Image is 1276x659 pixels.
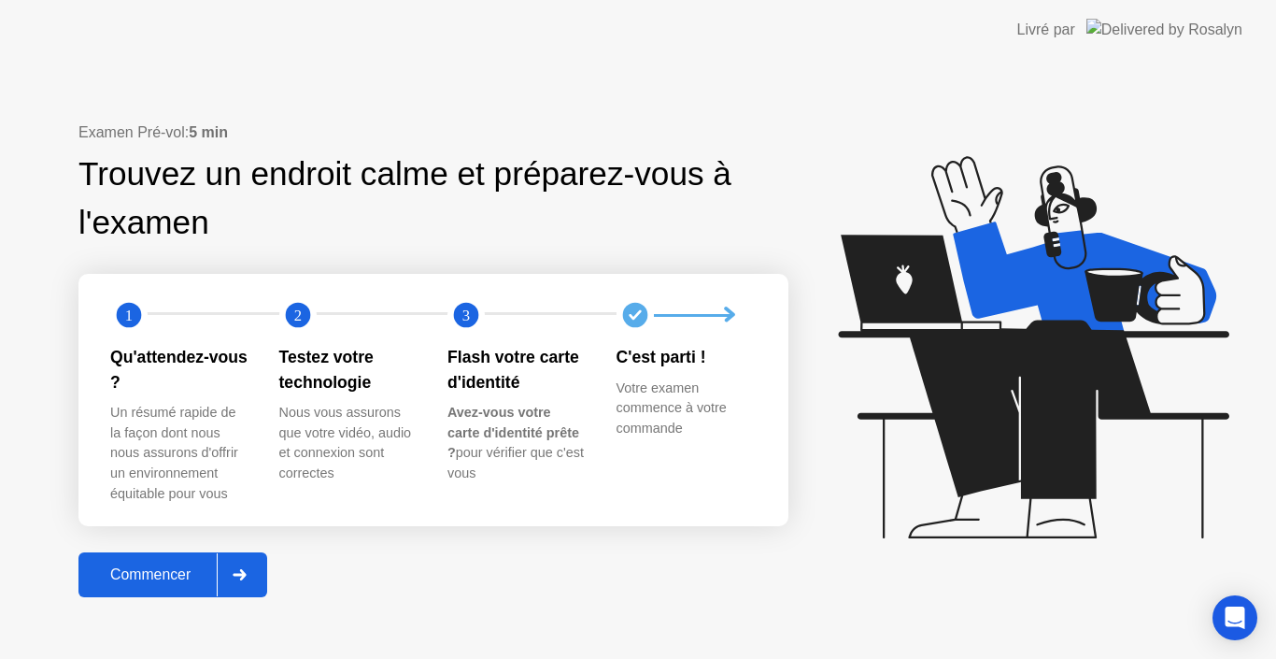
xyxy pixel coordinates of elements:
b: 5 min [189,124,228,140]
div: Qu'attendez-vous ? [110,345,249,394]
div: Flash votre carte d'identité [447,345,587,394]
div: Testez votre technologie [279,345,418,394]
div: Commencer [84,566,217,583]
b: Avez-vous votre carte d'identité prête ? [447,405,579,460]
div: Nous vous assurons que votre vidéo, audio et connexion sont correctes [279,403,418,483]
div: Open Intercom Messenger [1212,595,1257,640]
div: Trouvez un endroit calme et préparez-vous à l'examen [78,150,737,249]
div: Examen Pré-vol: [78,122,788,144]
div: pour vérifier que c'est vous [447,403,587,483]
div: Votre examen commence à votre commande [617,379,756,439]
div: Livré par [1017,19,1075,41]
text: 2 [293,307,301,324]
div: C'est parti ! [617,345,756,369]
text: 3 [462,307,470,324]
text: 1 [125,307,133,324]
img: Delivered by Rosalyn [1086,19,1242,40]
button: Commencer [78,552,267,597]
div: Un résumé rapide de la façon dont nous nous assurons d'offrir un environnement équitable pour vous [110,403,249,504]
